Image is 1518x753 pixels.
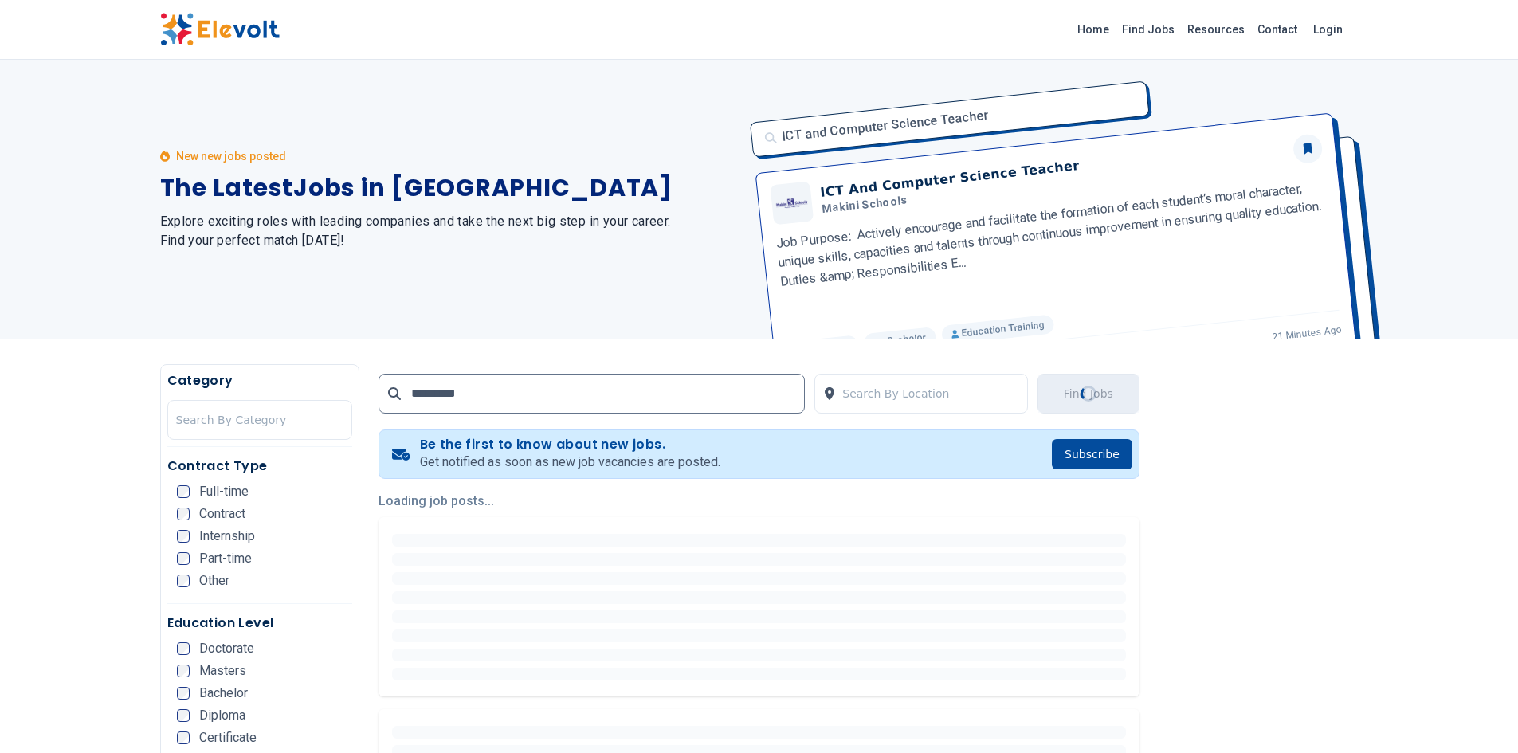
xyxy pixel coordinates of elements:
[177,665,190,677] input: Masters
[160,212,740,250] h2: Explore exciting roles with leading companies and take the next big step in your career. Find you...
[1052,439,1132,469] button: Subscribe
[199,709,245,722] span: Diploma
[160,13,280,46] img: Elevolt
[199,687,248,700] span: Bachelor
[160,174,740,202] h1: The Latest Jobs in [GEOGRAPHIC_DATA]
[176,148,286,164] p: New new jobs posted
[1181,17,1251,42] a: Resources
[199,530,255,543] span: Internship
[1304,14,1352,45] a: Login
[1081,386,1096,402] div: Loading...
[167,457,353,476] h5: Contract Type
[379,492,1139,511] p: Loading job posts...
[167,614,353,633] h5: Education Level
[199,575,229,587] span: Other
[199,642,254,655] span: Doctorate
[1037,374,1139,414] button: Find JobsLoading...
[1116,17,1181,42] a: Find Jobs
[177,731,190,744] input: Certificate
[177,575,190,587] input: Other
[199,731,257,744] span: Certificate
[199,485,249,498] span: Full-time
[177,642,190,655] input: Doctorate
[177,485,190,498] input: Full-time
[177,709,190,722] input: Diploma
[177,508,190,520] input: Contract
[199,665,246,677] span: Masters
[199,552,252,565] span: Part-time
[1071,17,1116,42] a: Home
[177,552,190,565] input: Part-time
[177,687,190,700] input: Bachelor
[199,508,245,520] span: Contract
[420,437,720,453] h4: Be the first to know about new jobs.
[177,530,190,543] input: Internship
[420,453,720,472] p: Get notified as soon as new job vacancies are posted.
[167,371,353,390] h5: Category
[1251,17,1304,42] a: Contact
